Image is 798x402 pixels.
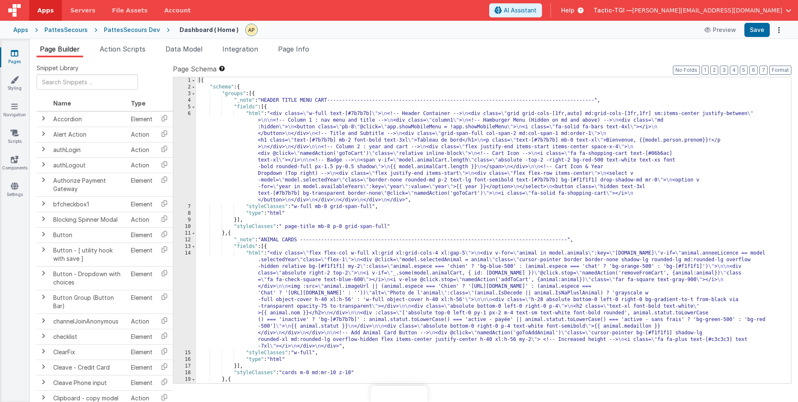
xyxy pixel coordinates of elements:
[128,157,156,173] td: Action
[128,127,156,142] td: Action
[112,6,148,15] span: File Assets
[173,104,196,110] div: 5
[769,66,791,75] button: Format
[632,6,782,15] span: [PERSON_NAME][EMAIL_ADDRESS][DOMAIN_NAME]
[180,27,239,33] h4: Dashboard ( Home )
[673,66,700,75] button: No Folds
[50,142,128,157] td: authLogin
[128,111,156,127] td: Element
[173,217,196,223] div: 9
[749,66,758,75] button: 6
[50,290,128,314] td: Button Group (Button Bar)
[50,360,128,375] td: Cleave - Credit Card
[50,127,128,142] td: Alert Action
[50,212,128,227] td: Blocking Spinner Modal
[50,375,128,390] td: Cleave Phone input
[128,344,156,360] td: Element
[278,45,309,53] span: Page Info
[489,3,542,17] button: AI Assistant
[173,210,196,217] div: 8
[50,196,128,212] td: bfcheckbox1
[173,110,196,203] div: 6
[173,91,196,97] div: 3
[222,45,258,53] span: Integration
[50,227,128,243] td: Button
[165,45,202,53] span: Data Model
[173,237,196,243] div: 12
[173,363,196,370] div: 17
[128,196,156,212] td: Element
[744,23,770,37] button: Save
[50,266,128,290] td: Button - Dropdown with choices
[50,314,128,329] td: channelJoinAnonymous
[128,329,156,344] td: Element
[710,66,718,75] button: 2
[131,100,145,107] span: Type
[561,6,574,15] span: Help
[50,344,128,360] td: ClearFix
[173,250,196,350] div: 14
[44,26,88,34] div: PattesSecours
[740,66,748,75] button: 5
[128,290,156,314] td: Element
[50,111,128,127] td: Accordion
[699,23,741,37] button: Preview
[594,6,632,15] span: Tactic-TGI —
[173,230,196,237] div: 11
[13,26,28,34] div: Apps
[100,45,145,53] span: Action Scripts
[173,350,196,356] div: 15
[50,173,128,196] td: Authorize Payment Gateway
[173,97,196,104] div: 4
[173,243,196,250] div: 13
[173,84,196,91] div: 2
[37,6,54,15] span: Apps
[128,227,156,243] td: Element
[128,212,156,227] td: Action
[246,24,257,36] img: c78abd8586fb0502950fd3f28e86ae42
[128,243,156,266] td: Element
[173,356,196,363] div: 16
[128,360,156,375] td: Element
[50,243,128,266] td: Button - [ utility hook with save ]
[504,6,537,15] span: AI Assistant
[773,24,785,36] button: Options
[730,66,738,75] button: 4
[173,64,217,74] span: Page Schema
[70,6,95,15] span: Servers
[37,64,79,72] span: Snippet Library
[128,173,156,196] td: Element
[50,329,128,344] td: checklist
[173,376,196,383] div: 19
[594,6,791,15] button: Tactic-TGI — [PERSON_NAME][EMAIL_ADDRESS][DOMAIN_NAME]
[128,314,156,329] td: Action
[720,66,728,75] button: 3
[104,26,160,34] div: PattesSecours Dev
[173,223,196,230] div: 10
[37,74,138,90] input: Search Snippets ...
[53,100,71,107] span: Name
[173,370,196,376] div: 18
[50,157,128,173] td: authLogout
[702,66,709,75] button: 1
[128,266,156,290] td: Element
[173,383,196,390] div: 20
[128,142,156,157] td: Action
[40,45,80,53] span: Page Builder
[173,203,196,210] div: 7
[173,77,196,84] div: 1
[128,375,156,390] td: Element
[759,66,768,75] button: 7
